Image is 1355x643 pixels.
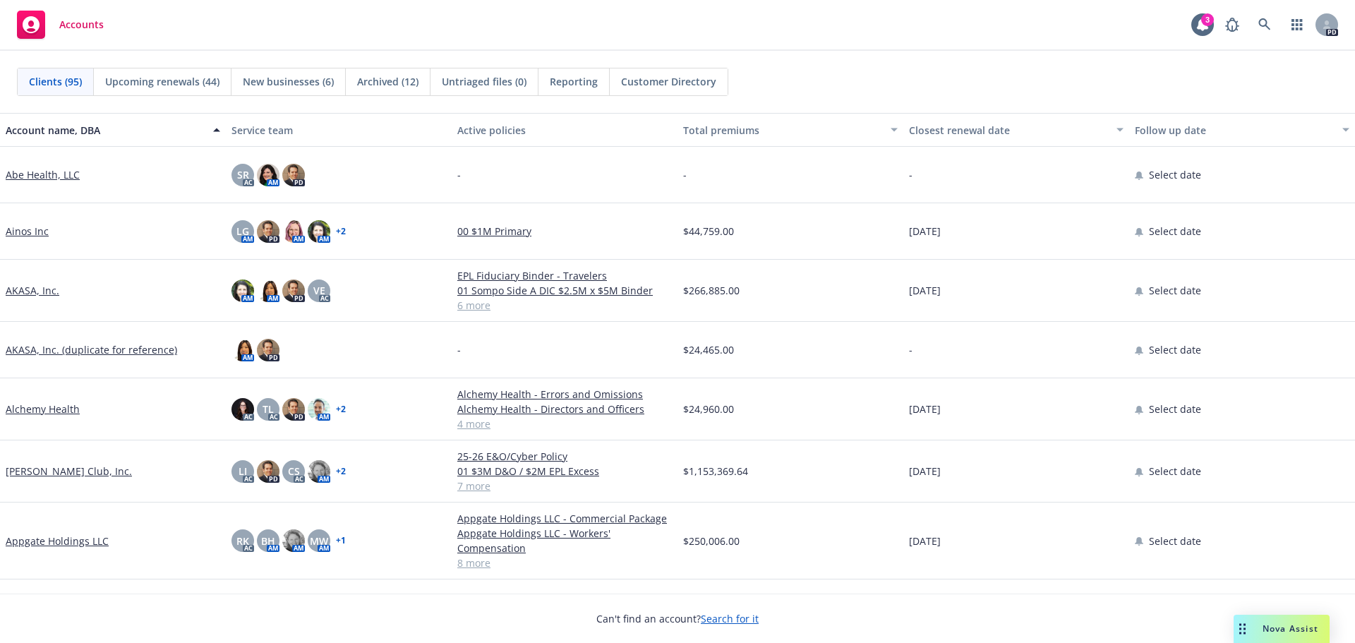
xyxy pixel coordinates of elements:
a: Arise Health, Inc. [6,593,86,608]
span: Reporting [550,74,598,89]
span: Select date [1149,283,1201,298]
a: AKASA, Inc. [6,283,59,298]
div: Account name, DBA [6,123,205,138]
div: 3 [1201,13,1214,26]
span: [DATE] [909,534,941,548]
span: Customer Directory [621,74,716,89]
span: Select date [1149,224,1201,239]
img: photo [282,220,305,243]
span: TL [263,402,274,416]
span: [DATE] [909,402,941,416]
div: Total premiums [683,123,882,138]
img: photo [282,398,305,421]
a: + 1 [336,536,346,545]
img: photo [257,339,279,361]
div: Follow up date [1135,123,1334,138]
span: $44,759.00 [683,224,734,239]
a: Search [1251,11,1279,39]
img: photo [308,460,330,483]
a: AKASA, Inc. (duplicate for reference) [6,342,177,357]
a: 4 more [457,416,672,431]
a: 7 more [457,479,672,493]
span: - [683,167,687,182]
span: [DATE] [909,464,941,479]
a: 00 $1M Primary [457,224,672,239]
span: [DATE] [909,283,941,298]
span: New businesses (6) [243,74,334,89]
a: + 2 [336,405,346,414]
div: Service team [231,123,446,138]
a: 25-26 E&O/Cyber Policy [457,449,672,464]
span: Select date [1149,534,1201,548]
img: photo [257,460,279,483]
span: Can't find an account? [596,611,759,626]
span: VE [313,283,325,298]
a: Search for it [701,612,759,625]
a: + 2 [336,467,346,476]
a: Ainos Inc [6,224,49,239]
a: Appgate Holdings LLC - Workers' Compensation [457,526,672,555]
span: MW [310,534,328,548]
span: - [457,167,461,182]
a: Report a Bug [1218,11,1246,39]
a: Switch app [1283,11,1311,39]
span: [DATE] [909,224,941,239]
img: photo [231,398,254,421]
span: RK [236,534,249,548]
a: [PERSON_NAME] Club, Inc. [6,464,132,479]
span: - [909,342,913,357]
span: CS [288,464,300,479]
span: - [457,342,461,357]
a: Appgate Holdings LLC - Commercial Package [457,511,672,526]
img: photo [308,220,330,243]
div: Closest renewal date [909,123,1108,138]
span: Select date [1149,464,1201,479]
span: Clients (95) [29,74,82,89]
button: Nova Assist [1234,615,1330,643]
button: Service team [226,113,452,147]
a: EPL Fiduciary Binder - Travelers [457,268,672,283]
span: Upcoming renewals (44) [105,74,219,89]
a: Accounts [11,5,109,44]
a: 8 more [457,555,672,570]
span: - [909,167,913,182]
img: photo [282,529,305,552]
span: $24,465.00 [683,342,734,357]
span: Select date [1149,342,1201,357]
span: $1,153,369.64 [683,464,748,479]
span: SR [237,167,249,182]
div: Drag to move [1234,615,1251,643]
span: Untriaged files (0) [442,74,526,89]
a: 01 $3M D&O / $2M EPL Excess [457,464,672,479]
span: Select date [1149,167,1201,182]
a: 6 more [457,298,672,313]
button: Closest renewal date [903,113,1129,147]
a: Alchemy Health - Errors and Omissions [457,387,672,402]
img: photo [282,164,305,186]
img: photo [231,339,254,361]
a: Appgate Holdings LLC [6,534,109,548]
img: photo [231,280,254,302]
span: Archived (12) [357,74,418,89]
button: Active policies [452,113,677,147]
span: Accounts [59,19,104,30]
button: Follow up date [1129,113,1355,147]
img: photo [257,220,279,243]
span: LI [239,464,247,479]
img: photo [257,280,279,302]
img: photo [308,398,330,421]
img: photo [282,280,305,302]
span: Nova Assist [1263,623,1318,635]
span: $266,885.00 [683,283,740,298]
button: Total premiums [677,113,903,147]
img: photo [257,164,279,186]
a: Alchemy Health [6,402,80,416]
span: BH [261,534,275,548]
a: 01 Sompo Side A DIC $2.5M x $5M Binder [457,283,672,298]
a: Abe Health, LLC [6,167,80,182]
